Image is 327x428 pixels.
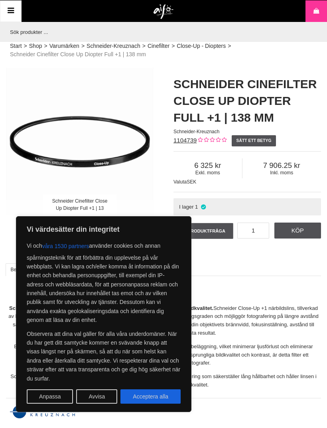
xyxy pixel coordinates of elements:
span: 1 [195,204,198,210]
span: Schneider Cinefilter Close Up Diopter Full +1 | 138 mm [10,50,146,59]
span: Valuta [173,179,187,185]
p: Schneider Diopterlinser är monterade i en slitstark, svart anodiserad aluminiumring som säkerstäl... [6,373,321,389]
span: 7 906.25 [242,161,321,170]
strong: Schneider Close-Up +1 Närbildslins - Optisk Precision för Förstklassig Bildkvalitet. [9,305,213,311]
span: Exkl. moms [173,170,242,176]
a: Close-Up - Diopters [177,42,226,50]
span: > [81,42,85,50]
button: Anpassa [27,389,73,404]
input: Sök produkter ... [6,22,317,42]
p: Schneider Close-Up +1 närbildslins, tillverkad av högkvalitativt optiskt glas med överlägsen prec... [6,304,321,337]
span: > [142,42,146,50]
div: Vi värdesätter din integritet [16,216,191,412]
span: Inkl. moms [242,170,321,176]
div: Kundbetyg: 0 [197,136,227,145]
p: Vi och använder cookies och annan spårningsteknik för att förbättra din upplevelse på vår webbpla... [27,239,181,325]
span: > [44,42,47,50]
h1: Schneider Cinefilter Close Up Diopter Full +1 | 138 mm [173,76,321,126]
button: våra 1530 partners [42,239,89,253]
p: Båda linsytorna är behandlade med [PERSON_NAME] avancerade antireflexbeläggning, vilket minimerar... [6,343,321,367]
span: Schneider-Kreuznach [173,129,219,134]
a: Sätt ett betyg [232,135,276,146]
img: Schneider Kreuznach - About [6,394,321,425]
a: Köp [274,223,321,239]
a: Start [10,42,22,50]
span: > [171,42,175,50]
p: Vi värdesätter din integritet [27,225,181,234]
div: Schneider Cinefilter Close Up Diopter Full +1 | 13 [43,194,117,215]
a: Schneider-Kreuznach [87,42,140,50]
p: Observera att dina val gäller för alla våra underdomäner. När du har gett ditt samtycke kommer en... [27,329,181,383]
a: Shop [29,42,42,50]
span: > [228,42,231,50]
span: I lager [179,204,194,210]
button: Avvisa [76,389,117,404]
span: 6 325 [173,161,242,170]
span: > [24,42,27,50]
span: SEK [187,179,196,185]
img: logo.png [154,4,174,20]
button: Acceptera alla [120,389,181,404]
a: 1104739 [173,137,197,144]
a: Varumärken [49,42,79,50]
i: I lager [200,204,207,210]
a: Cinefilter [148,42,169,50]
a: Beskrivning [6,263,40,276]
a: Produktfråga [173,223,233,239]
h2: Beskrivning [6,289,321,299]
